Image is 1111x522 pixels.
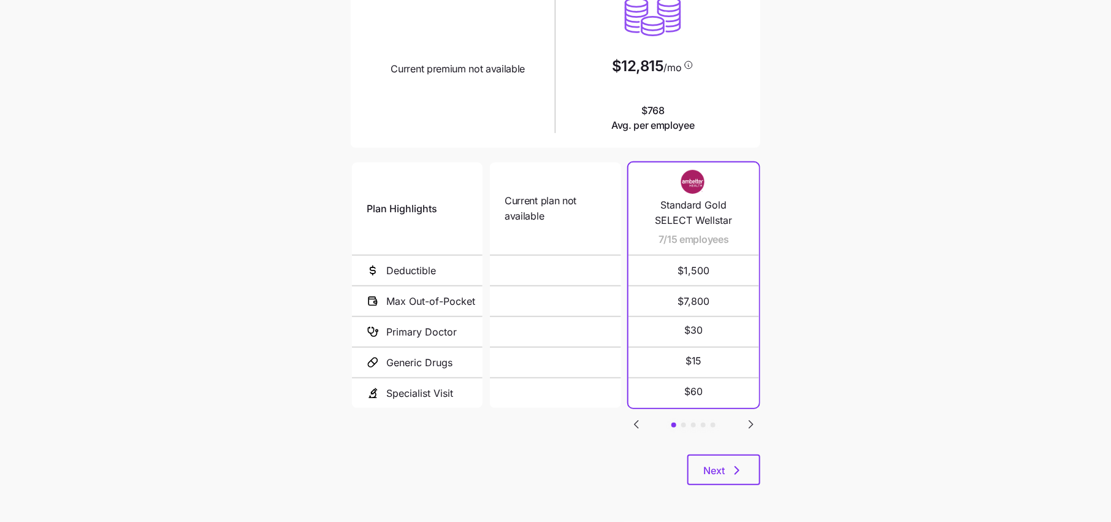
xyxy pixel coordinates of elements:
span: $768 [611,103,695,134]
span: Max Out-of-Pocket [386,294,475,309]
button: Next [687,455,760,485]
span: Generic Drugs [386,355,452,370]
button: Go to previous slide [628,416,644,432]
span: Standard Gold SELECT Wellstar [643,198,744,228]
span: Current premium not available [391,61,525,77]
span: $15 [685,353,702,369]
span: $7,800 [643,286,744,316]
span: Specialist Visit [386,386,453,401]
span: $12,815 [612,59,664,74]
img: Carrier [669,170,718,193]
span: /mo [664,63,682,72]
span: $1,500 [643,256,744,285]
svg: Go to previous slide [629,417,644,432]
span: Avg. per employee [611,118,695,133]
button: Go to next slide [743,416,759,432]
svg: Go to next slide [744,417,758,432]
span: $30 [684,323,703,338]
span: $60 [684,384,703,399]
span: Primary Doctor [386,324,457,340]
span: Deductible [386,263,436,278]
span: Plan Highlights [367,201,437,217]
span: Next [703,463,725,478]
span: Current plan not available [505,193,606,224]
span: 7/15 employees [659,232,729,247]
